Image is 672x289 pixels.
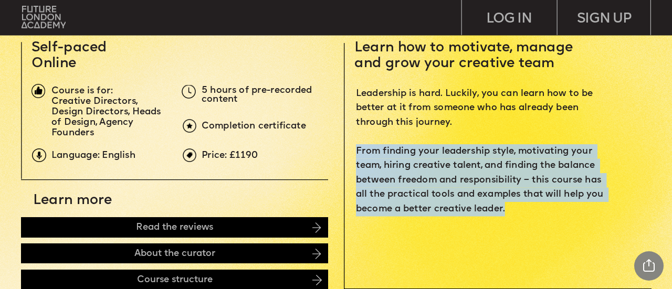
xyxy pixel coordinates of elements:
[51,86,112,96] span: Course is for:
[356,88,606,213] span: Leadership is hard. Luckily, you can learn how to be better at it from someone who has already be...
[182,85,195,99] img: upload-5dcb7aea-3d7f-4093-a867-f0427182171d.png
[183,148,196,162] img: upload-969c61fd-ea08-4d05-af36-d273f2608f5e.png
[22,6,66,28] img: upload-bfdffa89-fac7-4f57-a443-c7c39906ba42.png
[202,121,306,131] span: Completion certificate
[51,151,135,160] span: Language: English
[634,251,664,281] div: Share
[33,194,112,207] span: Learn more
[31,41,107,55] span: Self-paced
[202,85,314,104] span: 5 hours of pre-recorded content
[183,119,196,133] img: upload-6b0d0326-a6ce-441c-aac1-c2ff159b353e.png
[312,249,321,259] img: image-d430bf59-61f2-4e83-81f2-655be665a85d.png
[51,97,164,138] span: Creative Directors, Design Directors, Heads of Design, Agency Founders
[312,222,321,233] img: image-14cb1b2c-41b0-4782-8715-07bdb6bd2f06.png
[32,148,46,162] img: upload-9eb2eadd-7bf9-4b2b-b585-6dd8b9275b41.png
[31,84,45,98] img: image-1fa7eedb-a71f-428c-a033-33de134354ef.png
[202,151,258,160] span: Price: £1190
[31,57,76,70] span: Online
[354,41,577,70] span: Learn how to motivate, manage and grow your creative team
